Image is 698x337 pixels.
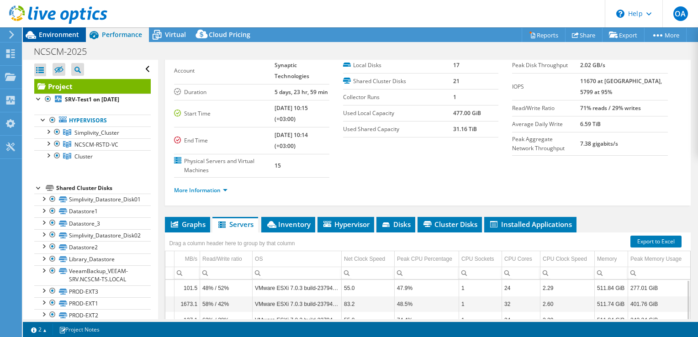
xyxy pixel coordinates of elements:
span: Servers [217,220,254,229]
span: Performance [102,30,142,39]
a: More Information [174,186,227,194]
label: Used Local Capacity [343,109,453,118]
div: CPU Cores [504,253,532,264]
b: 21 [453,77,460,85]
td: Peak Memory Usage Column [628,251,690,267]
b: [DATE] 10:15 (+03:00) [275,104,308,123]
td: Column Read/Write ratio, Value 58% / 42% [200,296,253,312]
label: Duration [174,88,275,97]
b: SRV-Test1 on [DATE] [65,95,119,103]
b: 5 days, 23 hr, 59 min [275,88,328,96]
span: Virtual [165,30,186,39]
span: Graphs [169,220,206,229]
td: Column Peak CPU Percentage, Filter cell [395,267,459,279]
td: Peak CPU Percentage Column [395,251,459,267]
div: Net Clock Speed [344,253,385,264]
span: Installed Applications [489,220,572,229]
td: Read/Write ratio Column [200,251,253,267]
b: 11670 at [GEOGRAPHIC_DATA], 5799 at 95% [580,77,662,96]
a: Hypervisors [34,115,151,126]
b: 6.59 TiB [580,120,601,128]
svg: \n [616,10,624,18]
td: Column OS, Value VMware ESXi 7.0.3 build-23794027 [253,312,342,328]
label: Collector Runs [343,93,453,102]
td: Column CPU Cores, Value 24 [502,280,540,296]
td: Column Peak Memory Usage, Value 401.76 GiB [628,296,690,312]
span: Hypervisor [322,220,370,229]
div: Read/Write ratio [202,253,242,264]
td: Column Peak Memory Usage, Value 242.34 GiB [628,312,690,328]
td: MB/s Column [174,251,200,267]
td: Column Peak CPU Percentage, Value 74.4% [395,312,459,328]
a: Reports [522,28,566,42]
label: Physical Servers and Virtual Machines [174,157,275,175]
b: [DATE] 10:14 (+03:00) [275,131,308,150]
span: Cloud Pricing [209,30,250,39]
label: Shared Cluster Disks [343,77,453,86]
span: OA [673,6,688,21]
td: Column MB/s, Value 101.5 [174,280,200,296]
label: Account [174,66,275,75]
td: Column Peak CPU Percentage, Value 47.9% [395,280,459,296]
b: 15 [275,162,281,169]
span: NCSCM-RSTD-VC [74,141,118,148]
b: 477.00 GiB [453,109,481,117]
label: Average Daily Write [512,120,580,129]
td: Column CPU Cores, Value 32 [502,296,540,312]
td: Column CPU Clock Speed, Value 2.29 [540,312,595,328]
a: Datastore_3 [34,217,151,229]
td: Column CPU Cores, Value 24 [502,312,540,328]
td: Column CPU Sockets, Value 1 [459,296,502,312]
td: CPU Sockets Column [459,251,502,267]
td: Column Memory, Filter cell [595,267,628,279]
td: Memory Column [595,251,628,267]
td: Column OS, Value VMware ESXi 7.0.3 build-23794027 [253,280,342,296]
td: OS Column [253,251,342,267]
div: Shared Cluster Disks [56,183,151,194]
b: 1 [453,93,456,101]
a: Simplivity_Cluster [34,126,151,138]
div: Memory [597,253,617,264]
a: PROD-EXT2 [34,309,151,321]
a: Datastore2 [34,241,151,253]
div: Drag a column header here to group by that column [167,237,297,250]
td: Column Peak Memory Usage, Filter cell [628,267,690,279]
td: Column CPU Clock Speed, Value 2.60 [540,296,595,312]
td: Net Clock Speed Column [342,251,395,267]
a: NCSCM-RSTD-VC [34,138,151,150]
a: SRV-Test1 on [DATE] [34,94,151,105]
span: Simplivity_Cluster [74,129,119,137]
td: Column OS, Filter cell [253,267,342,279]
td: Column Peak CPU Percentage, Value 48.5% [395,296,459,312]
td: Column CPU Clock Speed, Filter cell [540,267,595,279]
span: Cluster Disks [422,220,477,229]
td: Column Memory, Value 511.84 GiB [595,312,628,328]
a: Cluster [34,150,151,162]
b: Synaptic Technologies [275,61,309,80]
td: Column Net Clock Speed, Value 55.0 [342,280,395,296]
a: Share [565,28,603,42]
b: 31.16 TiB [453,125,477,133]
label: Start Time [174,109,275,118]
b: 2.02 GB/s [580,61,605,69]
span: Inventory [266,220,311,229]
label: Peak Disk Throughput [512,61,580,70]
a: Simplivity_Datastore_Disk02 [34,229,151,241]
a: Simplivity_Datastore_Disk01 [34,194,151,205]
a: 2 [25,324,53,335]
b: 17 [453,61,460,69]
td: Column MB/s, Value 137.1 [174,312,200,328]
b: 71% reads / 29% writes [580,104,641,112]
b: 7.38 gigabits/s [580,140,618,147]
a: Project [34,79,151,94]
label: Read/Write Ratio [512,104,580,113]
td: Column Memory, Value 511.84 GiB [595,280,628,296]
span: Disks [381,220,411,229]
h1: NCSCM-2025 [30,47,101,57]
td: Column Read/Write ratio, Value 62% / 38% [200,312,253,328]
td: Column Read/Write ratio, Filter cell [200,267,253,279]
label: Local Disks [343,61,453,70]
a: PROD-EXT1 [34,297,151,309]
label: Used Shared Capacity [343,125,453,134]
a: Library_Datastore [34,253,151,265]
